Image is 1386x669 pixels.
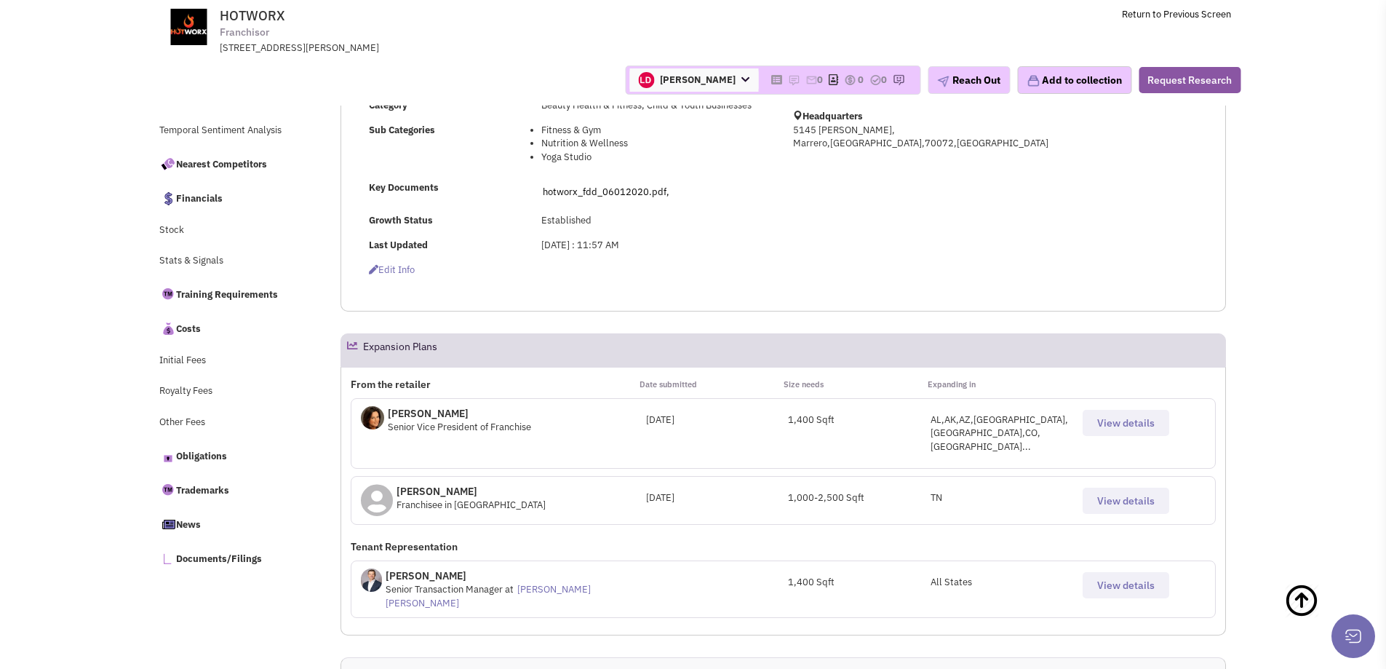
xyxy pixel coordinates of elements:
a: News [152,509,311,539]
img: icon-note.png [788,74,800,86]
span: 0 [881,74,887,86]
span: View details [1097,494,1155,507]
h2: Expansion Plans [363,334,437,366]
div: 1,400 Sqft [788,413,931,427]
p: Expanding in [928,377,1072,392]
div: [DATE] [646,491,789,505]
p: From the retailer [351,377,639,392]
img: research-icon.png [893,74,904,86]
a: Financials [152,183,311,213]
a: Documents/Filings [152,543,311,574]
p: Date submitted [640,377,784,392]
li: Nutrition & Wellness [541,137,764,151]
b: Key Documents [369,181,439,194]
div: Beauty Health & Fitness, Child & Youth Businesses [532,99,773,113]
div: 1,000-2,500 Sqft [788,491,931,505]
b: Last Updated [369,239,428,251]
a: Training Requirements [152,279,311,309]
a: Obligations [152,440,311,471]
span: Franchisee in [GEOGRAPHIC_DATA] [397,499,546,511]
button: Request Research [1139,67,1240,93]
a: Return to Previous Screen [1122,8,1231,20]
button: Add to collection [1017,66,1131,94]
div: [STREET_ADDRESS][PERSON_NAME] [220,41,600,55]
a: Stock [152,217,311,245]
img: icon-collection-lavender.png [1027,74,1040,87]
a: Other Fees [152,409,311,437]
a: Temporal Sentiment Analysis [152,117,311,145]
div: [DATE] : 11:57 AM [532,239,773,253]
img: icon-dealamount.png [844,74,856,86]
p: [PERSON_NAME] [386,569,645,583]
span: View details [1097,579,1155,592]
b: Headquarters [802,110,863,122]
div: [DATE] [646,413,789,427]
span: [PERSON_NAME] [629,68,758,92]
div: TN [931,491,1073,505]
a: Back To Top [1284,569,1357,663]
span: 0 [817,74,823,86]
span: Franchisor [220,25,269,40]
p: [PERSON_NAME] [397,484,546,499]
img: TaskCount.png [869,74,881,86]
b: Growth Status [369,214,433,226]
a: Trademarks [152,475,311,505]
li: Yoga Studio [541,151,764,165]
img: plane.png [937,76,949,87]
a: Royalty Fees [152,378,311,405]
b: Sub Categories [369,124,435,136]
a: Nearest Competitors [152,149,311,179]
span: Senior Vice President of Franchise [388,421,531,433]
img: EW2bFgEwS0C2t7mJyvjHIw.png [638,72,654,88]
button: View details [1083,488,1169,514]
li: Fitness & Gym [541,124,764,138]
a: Stats & Signals [152,248,311,275]
span: View details [1097,416,1155,429]
span: HOTWORX [220,7,285,24]
p: [PERSON_NAME] [388,406,531,421]
div: AL,AK,AZ,[GEOGRAPHIC_DATA],[GEOGRAPHIC_DATA],CO,[GEOGRAPHIC_DATA]... [931,413,1073,454]
p: All States [931,576,1073,590]
div: Established [532,214,773,228]
span: 0 [858,74,864,86]
div: 1,400 Sqft [788,576,931,590]
img: icon-email-active-16.png [805,74,817,86]
img: 0KgMS_HDDkGAJCLPoGyddg.jpg [361,569,382,592]
p: Size needs [784,377,928,392]
a: [PERSON_NAME] [PERSON_NAME] [386,583,591,609]
button: Reach Out [928,66,1010,94]
span: Senior Transaction Manager [386,583,503,595]
span: Edit info [369,264,415,276]
p: 5145 [PERSON_NAME], Marrero,[GEOGRAPHIC_DATA],70072,[GEOGRAPHIC_DATA] [793,124,1135,151]
button: View details [1083,572,1169,598]
span: at [505,583,514,595]
a: Initial Fees [152,347,311,375]
img: uSZaFRLtQkKCpbpPkuIJ7g.jpg [361,406,384,429]
a: Costs [152,313,311,344]
a: hotworx_fdd_06012020.pdf, [543,186,669,198]
button: View details [1083,410,1169,436]
p: Tenant Representation [351,539,1216,554]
